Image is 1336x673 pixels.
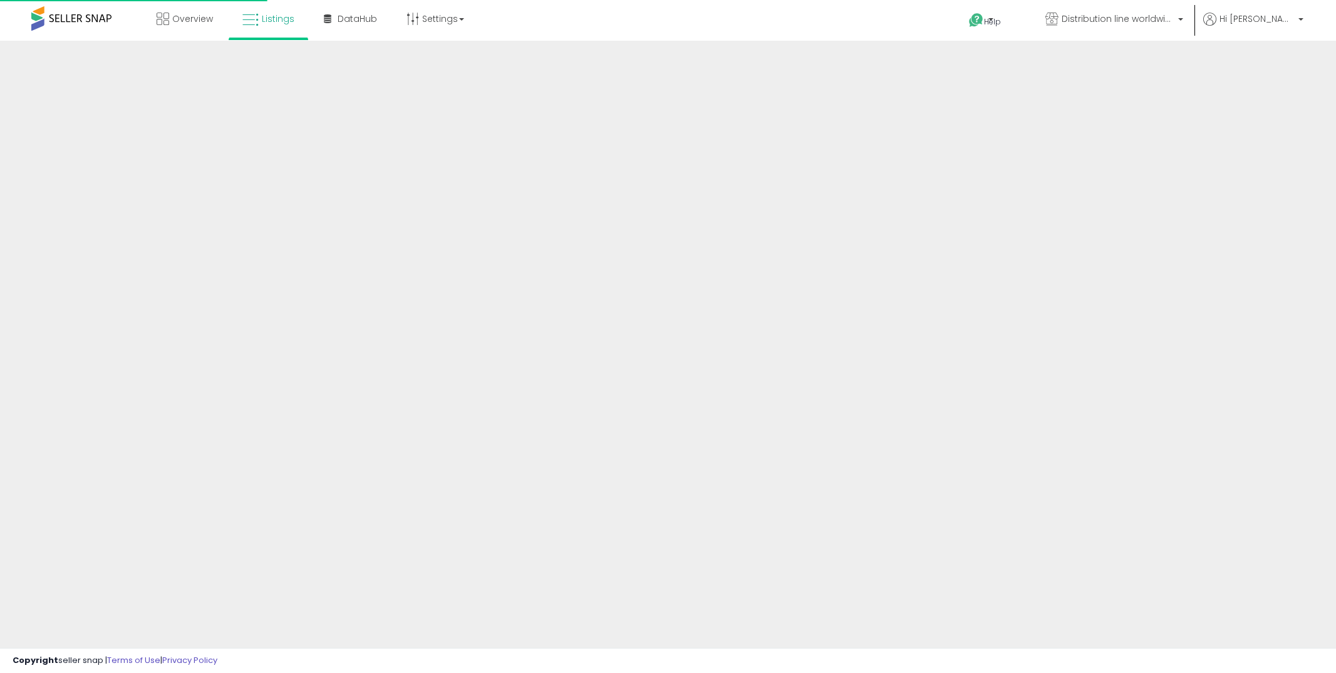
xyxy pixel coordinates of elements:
[984,16,1001,27] span: Help
[1203,13,1303,41] a: Hi [PERSON_NAME]
[338,13,377,25] span: DataHub
[968,13,984,28] i: Get Help
[172,13,213,25] span: Overview
[959,3,1025,41] a: Help
[1062,13,1174,25] span: Distribution line worldwide ([GEOGRAPHIC_DATA])
[262,13,294,25] span: Listings
[1219,13,1295,25] span: Hi [PERSON_NAME]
